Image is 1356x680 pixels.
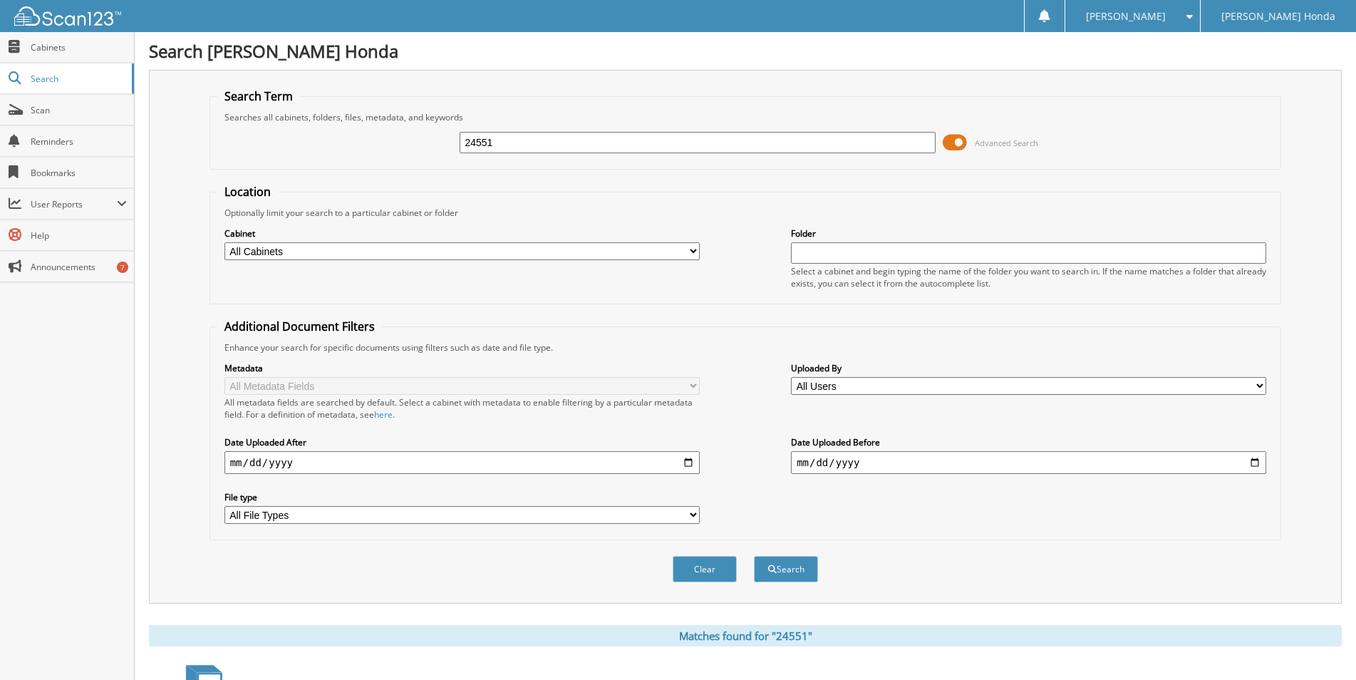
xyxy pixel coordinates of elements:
div: Matches found for "24551" [149,625,1342,646]
span: Bookmarks [31,167,127,179]
span: Announcements [31,261,127,273]
input: start [224,451,700,474]
div: Enhance your search for specific documents using filters such as date and file type. [217,341,1274,354]
button: Clear [673,556,737,582]
label: Metadata [224,362,700,374]
span: [PERSON_NAME] Honda [1221,12,1335,21]
a: here [374,408,393,421]
h1: Search [PERSON_NAME] Honda [149,39,1342,63]
label: Date Uploaded Before [791,436,1266,448]
div: Searches all cabinets, folders, files, metadata, and keywords [217,111,1274,123]
span: Search [31,73,125,85]
label: Cabinet [224,227,700,239]
span: Help [31,230,127,242]
div: Optionally limit your search to a particular cabinet or folder [217,207,1274,219]
label: Folder [791,227,1266,239]
legend: Location [217,184,278,200]
label: Date Uploaded After [224,436,700,448]
div: Select a cabinet and begin typing the name of the folder you want to search in. If the name match... [791,265,1266,289]
span: Cabinets [31,41,127,53]
input: end [791,451,1266,474]
label: File type [224,491,700,503]
legend: Search Term [217,88,300,104]
img: scan123-logo-white.svg [14,6,121,26]
label: Uploaded By [791,362,1266,374]
legend: Additional Document Filters [217,319,382,334]
div: All metadata fields are searched by default. Select a cabinet with metadata to enable filtering b... [224,396,700,421]
button: Search [754,556,818,582]
div: 7 [117,262,128,273]
span: [PERSON_NAME] [1086,12,1166,21]
span: User Reports [31,198,117,210]
span: Scan [31,104,127,116]
span: Advanced Search [975,138,1038,148]
span: Reminders [31,135,127,148]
